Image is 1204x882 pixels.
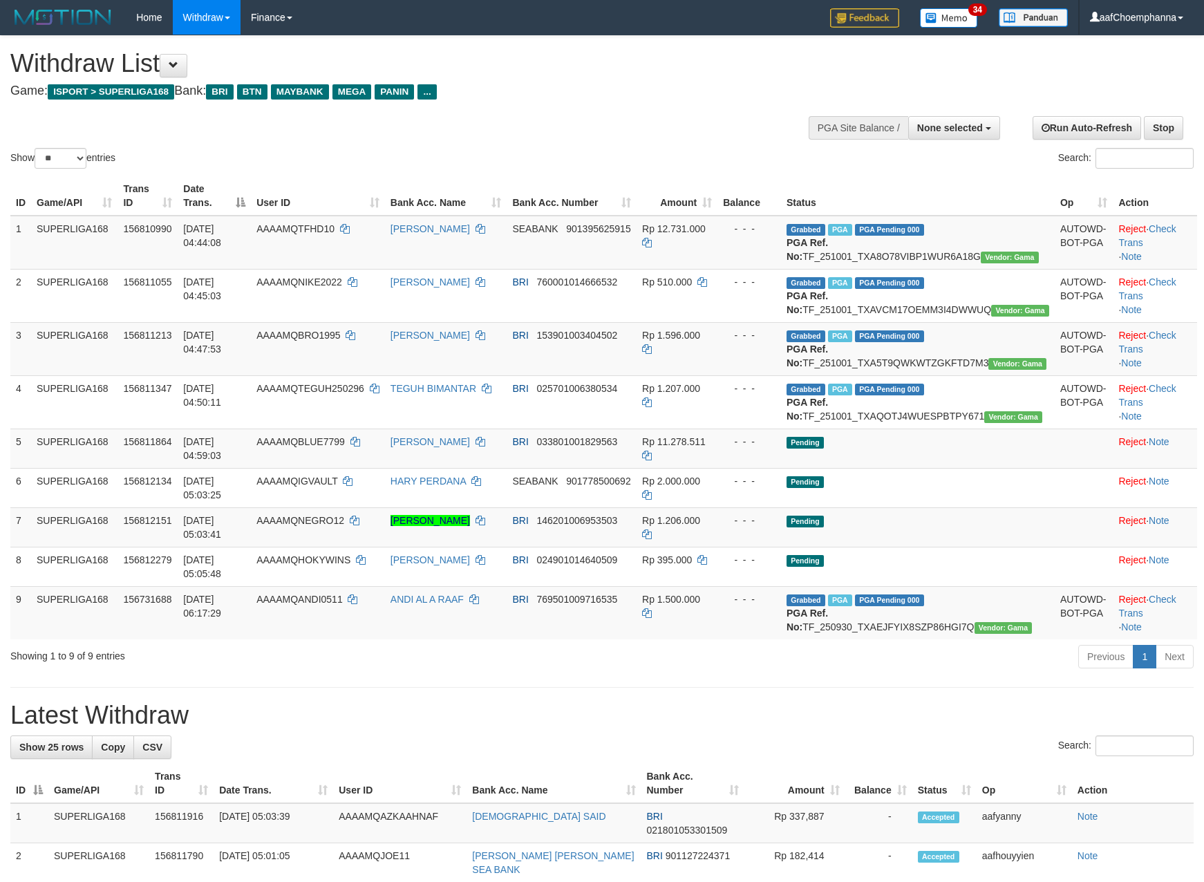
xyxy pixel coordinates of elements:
span: Show 25 rows [19,742,84,753]
span: Vendor URL: https://trx31.1velocity.biz [991,305,1049,317]
td: · · [1113,586,1197,639]
span: Rp 12.731.000 [642,223,706,234]
span: 156731688 [123,594,171,605]
label: Show entries [10,148,115,169]
td: 7 [10,507,31,547]
th: Bank Acc. Number: activate to sort column ascending [641,764,744,803]
a: Note [1149,554,1169,565]
td: AUTOWD-BOT-PGA [1055,375,1113,429]
th: Amount: activate to sort column ascending [744,764,845,803]
td: SUPERLIGA168 [31,216,117,270]
span: Vendor URL: https://trx31.1velocity.biz [988,358,1046,370]
td: TF_250930_TXAEJFYIX8SZP86HGI7Q [781,586,1055,639]
th: Game/API: activate to sort column ascending [31,176,117,216]
span: Marked by aafromsomean [828,330,852,342]
th: Amount: activate to sort column ascending [637,176,717,216]
a: Check Trans [1118,330,1176,355]
th: Action [1072,764,1194,803]
td: · · [1113,322,1197,375]
th: Op: activate to sort column ascending [977,764,1072,803]
span: BRI [512,276,528,288]
img: Button%20Memo.svg [920,8,978,28]
span: Marked by aafandaneth [828,277,852,289]
td: TF_251001_TXAVCM17OEMM3I4DWWUQ [781,269,1055,322]
a: [PERSON_NAME] [391,554,470,565]
th: Bank Acc. Name: activate to sort column ascending [385,176,507,216]
img: panduan.png [999,8,1068,27]
th: User ID: activate to sort column ascending [251,176,385,216]
span: Pending [787,555,824,567]
span: BRI [647,850,663,861]
span: Copy 021801053301509 to clipboard [647,825,728,836]
span: 156811864 [123,436,171,447]
a: ANDI AL A RAAF [391,594,464,605]
a: Note [1121,357,1142,368]
span: Pending [787,476,824,488]
span: PGA Pending [855,224,924,236]
span: Grabbed [787,224,825,236]
span: Accepted [918,811,959,823]
a: [DEMOGRAPHIC_DATA] SAID [472,811,605,822]
a: [PERSON_NAME] [391,223,470,234]
a: [PERSON_NAME] [391,436,470,447]
td: 9 [10,586,31,639]
td: 4 [10,375,31,429]
td: · [1113,507,1197,547]
span: Rp 1.500.000 [642,594,700,605]
a: Stop [1144,116,1183,140]
a: CSV [133,735,171,759]
span: Copy 153901003404502 to clipboard [536,330,617,341]
td: 6 [10,468,31,507]
div: - - - [723,382,775,395]
h1: Latest Withdraw [10,702,1194,729]
span: 156811213 [123,330,171,341]
td: Rp 337,887 [744,803,845,843]
span: Grabbed [787,594,825,606]
span: BRI [512,383,528,394]
span: Vendor URL: https://trx31.1velocity.biz [975,622,1033,634]
th: Bank Acc. Number: activate to sort column ascending [507,176,637,216]
a: Copy [92,735,134,759]
span: 156811347 [123,383,171,394]
span: BRI [512,515,528,526]
th: Bank Acc. Name: activate to sort column ascending [467,764,641,803]
td: AUTOWD-BOT-PGA [1055,216,1113,270]
a: Note [1121,304,1142,315]
div: - - - [723,592,775,606]
h1: Withdraw List [10,50,789,77]
th: Trans ID: activate to sort column ascending [149,764,214,803]
td: · [1113,547,1197,586]
th: Status [781,176,1055,216]
span: Rp 2.000.000 [642,476,700,487]
th: Status: activate to sort column ascending [912,764,977,803]
span: BRI [206,84,233,100]
a: Note [1149,436,1169,447]
td: 5 [10,429,31,468]
span: Grabbed [787,384,825,395]
span: BRI [512,436,528,447]
a: Reject [1118,436,1146,447]
span: Vendor URL: https://trx31.1velocity.biz [981,252,1039,263]
a: HARY PERDANA [391,476,466,487]
th: ID: activate to sort column descending [10,764,48,803]
a: Note [1121,621,1142,632]
span: PGA Pending [855,594,924,606]
th: Op: activate to sort column ascending [1055,176,1113,216]
td: 1 [10,216,31,270]
span: ISPORT > SUPERLIGA168 [48,84,174,100]
td: · [1113,429,1197,468]
a: Next [1156,645,1194,668]
a: Run Auto-Refresh [1033,116,1141,140]
label: Search: [1058,735,1194,756]
a: Note [1078,811,1098,822]
span: [DATE] 04:59:03 [183,436,221,461]
a: [PERSON_NAME] [391,515,470,526]
span: [DATE] 04:47:53 [183,330,221,355]
a: Reject [1118,330,1146,341]
span: [DATE] 05:03:25 [183,476,221,500]
td: SUPERLIGA168 [31,547,117,586]
th: ID [10,176,31,216]
span: 156811055 [123,276,171,288]
span: Copy 146201006953503 to clipboard [536,515,617,526]
td: AUTOWD-BOT-PGA [1055,586,1113,639]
